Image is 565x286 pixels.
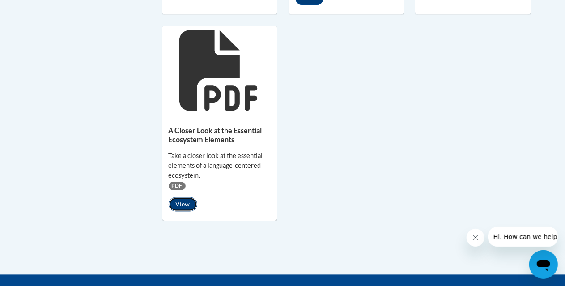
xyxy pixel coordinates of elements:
span: PDF [169,182,186,190]
div: Take a closer look at the essential elements of a language-centered ecosystem. [169,151,271,181]
button: View [169,197,197,212]
span: Hi. How can we help? [5,6,72,13]
iframe: Button to launch messaging window [529,250,558,279]
iframe: Close message [467,229,484,247]
h5: A Closer Look at the Essential Ecosystem Elements [169,127,271,144]
iframe: Message from company [488,227,558,247]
